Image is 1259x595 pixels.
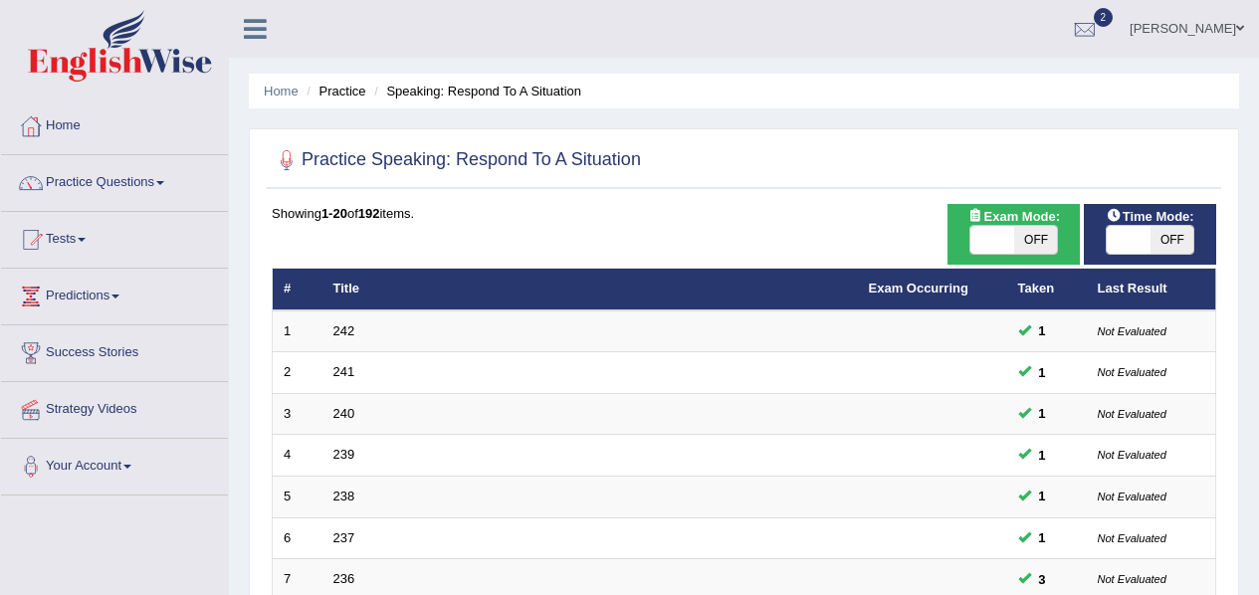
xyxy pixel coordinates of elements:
small: Not Evaluated [1098,573,1166,585]
a: Practice Questions [1,155,228,205]
span: You can still take this question [1031,569,1054,590]
td: 6 [273,517,322,559]
td: 4 [273,435,322,477]
small: Not Evaluated [1098,408,1166,420]
b: 192 [358,206,380,221]
a: Predictions [1,269,228,318]
a: 242 [333,323,355,338]
a: 236 [333,571,355,586]
li: Speaking: Respond To A Situation [369,82,581,100]
span: You can still take this question [1031,403,1054,424]
span: You can still take this question [1031,445,1054,466]
span: OFF [1014,226,1058,254]
small: Not Evaluated [1098,532,1166,544]
th: Title [322,269,858,310]
a: Tests [1,212,228,262]
small: Not Evaluated [1098,449,1166,461]
a: Exam Occurring [869,281,968,296]
div: Showing of items. [272,204,1216,223]
a: Strategy Videos [1,382,228,432]
th: Last Result [1087,269,1216,310]
a: 239 [333,447,355,462]
span: 2 [1094,8,1114,27]
th: # [273,269,322,310]
small: Not Evaluated [1098,366,1166,378]
h2: Practice Speaking: Respond To A Situation [272,145,641,175]
small: Not Evaluated [1098,325,1166,337]
span: You can still take this question [1031,486,1054,506]
td: 3 [273,393,322,435]
a: 237 [333,530,355,545]
li: Practice [302,82,365,100]
span: Time Mode: [1099,206,1202,227]
b: 1-20 [321,206,347,221]
a: Home [1,99,228,148]
a: 241 [333,364,355,379]
span: Exam Mode: [960,206,1068,227]
small: Not Evaluated [1098,491,1166,502]
span: You can still take this question [1031,362,1054,383]
a: Success Stories [1,325,228,375]
td: 2 [273,352,322,394]
a: 240 [333,406,355,421]
a: 238 [333,489,355,503]
a: Your Account [1,439,228,489]
td: 5 [273,477,322,518]
span: You can still take this question [1031,527,1054,548]
th: Taken [1007,269,1087,310]
span: OFF [1151,226,1194,254]
a: Home [264,84,299,99]
td: 1 [273,310,322,352]
span: You can still take this question [1031,320,1054,341]
div: Show exams occurring in exams [947,204,1080,265]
